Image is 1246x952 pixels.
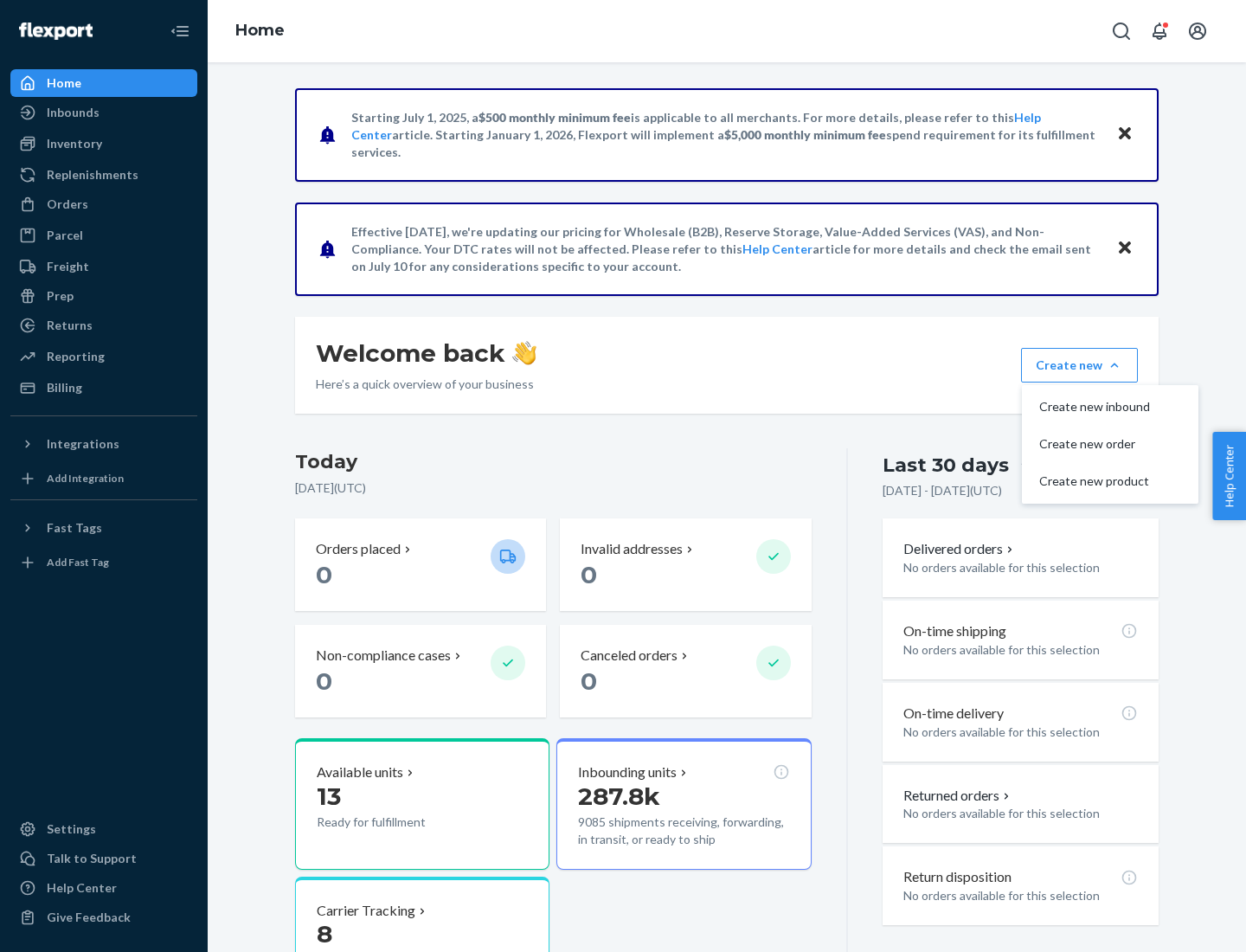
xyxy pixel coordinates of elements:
[10,161,197,189] a: Replenishments
[1025,463,1195,500] button: Create new product
[903,559,1138,576] p: No orders available for this selection
[47,519,102,537] div: Fast Tags
[903,805,1138,822] p: No orders available for this selection
[351,223,1100,275] p: Effective [DATE], we're updating our pricing for Wholesale (B2B), Reserve Storage, Value-Added Se...
[317,814,477,831] p: Ready for fulfillment
[47,74,81,92] div: Home
[317,782,341,811] span: 13
[10,549,197,576] a: Add Fast Tag
[903,539,1017,559] button: Delivered orders
[1025,389,1195,426] button: Create new inbound
[10,99,197,126] a: Inbounds
[10,312,197,339] a: Returns
[316,376,536,393] p: Here’s a quick overview of your business
[10,69,197,97] a: Home
[10,282,197,310] a: Prep
[47,555,109,569] div: Add Fast Tag
[10,222,197,249] a: Parcel
[903,724,1138,741] p: No orders available for this selection
[10,514,197,542] button: Fast Tags
[10,904,197,931] button: Give Feedback
[1114,236,1136,261] button: Close
[317,762,403,782] p: Available units
[1180,14,1215,48] button: Open account menu
[742,241,812,256] a: Help Center
[47,258,89,275] div: Freight
[903,786,1013,806] button: Returned orders
[724,127,886,142] span: $5,000 monthly minimum fee
[581,560,597,589] span: 0
[1025,426,1195,463] button: Create new order
[351,109,1100,161] p: Starting July 1, 2025, a is applicable to all merchants. For more details, please refer to this a...
[47,379,82,396] div: Billing
[295,448,812,476] h3: Today
[581,539,683,559] p: Invalid addresses
[1039,475,1150,487] span: Create new product
[578,814,789,848] p: 9085 shipments receiving, forwarding, in transit, or ready to ship
[47,317,93,334] div: Returns
[1021,348,1138,383] button: Create newCreate new inboundCreate new orderCreate new product
[47,471,124,486] div: Add Integration
[560,625,811,717] button: Canceled orders 0
[10,465,197,492] a: Add Integration
[578,782,660,811] span: 287.8k
[316,539,401,559] p: Orders placed
[478,110,631,125] span: $500 monthly minimum fee
[556,738,811,870] button: Inbounding units287.8k9085 shipments receiving, forwarding, in transit, or ready to ship
[317,919,332,949] span: 8
[883,452,1009,479] div: Last 30 days
[903,867,1012,887] p: Return disposition
[883,482,1002,499] p: [DATE] - [DATE] ( UTC )
[295,518,546,611] button: Orders placed 0
[10,845,197,872] a: Talk to Support
[47,820,96,838] div: Settings
[47,850,137,867] div: Talk to Support
[10,343,197,370] a: Reporting
[1104,14,1139,48] button: Open Search Box
[47,166,138,183] div: Replenishments
[316,666,332,696] span: 0
[1114,122,1136,147] button: Close
[235,21,285,40] a: Home
[163,14,197,48] button: Close Navigation
[10,815,197,843] a: Settings
[1142,14,1177,48] button: Open notifications
[10,374,197,402] a: Billing
[512,341,536,365] img: hand-wave emoji
[316,646,451,666] p: Non-compliance cases
[10,874,197,902] a: Help Center
[47,196,88,213] div: Orders
[903,641,1138,659] p: No orders available for this selection
[581,646,678,666] p: Canceled orders
[10,430,197,458] button: Integrations
[581,666,597,696] span: 0
[47,879,117,897] div: Help Center
[578,762,677,782] p: Inbounding units
[316,338,536,369] h1: Welcome back
[903,887,1138,904] p: No orders available for this selection
[222,6,299,56] ol: breadcrumbs
[47,348,105,365] div: Reporting
[47,435,119,453] div: Integrations
[1212,432,1246,520] button: Help Center
[47,287,74,305] div: Prep
[903,704,1004,724] p: On-time delivery
[560,518,811,611] button: Invalid addresses 0
[47,227,83,244] div: Parcel
[47,104,100,121] div: Inbounds
[10,190,197,218] a: Orders
[295,479,812,497] p: [DATE] ( UTC )
[47,909,131,926] div: Give Feedback
[10,130,197,158] a: Inventory
[295,625,546,717] button: Non-compliance cases 0
[295,738,549,870] button: Available units13Ready for fulfillment
[10,253,197,280] a: Freight
[1039,401,1150,413] span: Create new inbound
[47,135,102,152] div: Inventory
[19,23,93,40] img: Flexport logo
[316,560,332,589] span: 0
[317,901,415,921] p: Carrier Tracking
